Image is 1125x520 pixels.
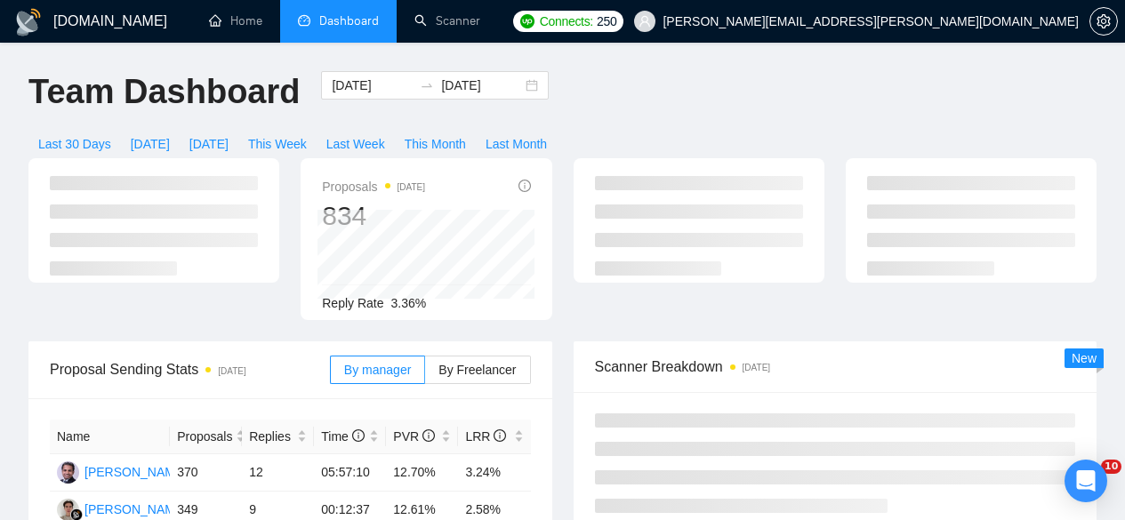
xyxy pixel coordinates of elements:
span: 10 [1101,460,1121,474]
button: [DATE] [180,130,238,158]
span: Last 30 Days [38,134,111,154]
span: info-circle [518,180,531,192]
span: setting [1090,14,1117,28]
span: user [639,15,651,28]
span: Last Month [486,134,547,154]
span: By manager [344,363,411,377]
time: [DATE] [743,363,770,372]
span: This Week [248,134,307,154]
td: 370 [170,454,242,492]
span: [DATE] [189,134,229,154]
td: 3.24% [458,454,530,492]
a: setting [1089,14,1118,28]
span: Time [321,429,364,444]
span: Reply Rate [322,296,383,310]
a: homeHome [209,13,262,28]
span: dashboard [298,14,310,27]
a: RG[PERSON_NAME] [57,501,187,516]
span: Proposal Sending Stats [50,358,330,380]
input: Start date [332,76,413,95]
span: Replies [249,427,293,446]
span: By Freelancer [438,363,516,377]
td: 05:57:10 [314,454,386,492]
time: [DATE] [398,182,425,192]
td: 12 [242,454,314,492]
button: setting [1089,7,1118,36]
img: logo [14,8,43,36]
span: Last Week [326,134,385,154]
span: swap-right [420,78,434,92]
span: [DATE] [131,134,170,154]
span: PVR [393,429,435,444]
span: This Month [405,134,466,154]
button: This Month [395,130,476,158]
span: info-circle [352,429,365,442]
button: Last Month [476,130,557,158]
span: LRR [465,429,506,444]
div: [PERSON_NAME] [84,462,187,482]
td: 12.70% [386,454,458,492]
span: Proposals [177,427,232,446]
th: Name [50,420,170,454]
time: [DATE] [218,366,245,376]
button: [DATE] [121,130,180,158]
div: [PERSON_NAME] [84,500,187,519]
img: NS [57,461,79,484]
div: Open Intercom Messenger [1065,460,1107,502]
span: New [1072,351,1097,365]
span: Dashboard [319,13,379,28]
img: upwork-logo.png [520,14,534,28]
span: info-circle [494,429,506,442]
span: 3.36% [391,296,427,310]
button: Last Week [317,130,395,158]
th: Replies [242,420,314,454]
button: Last 30 Days [28,130,121,158]
span: Scanner Breakdown [595,356,1076,378]
span: Connects: [540,12,593,31]
th: Proposals [170,420,242,454]
a: searchScanner [414,13,480,28]
h1: Team Dashboard [28,71,300,113]
span: to [420,78,434,92]
div: 834 [322,199,425,233]
input: End date [441,76,522,95]
a: NS[PERSON_NAME] [57,464,187,478]
span: Proposals [322,176,425,197]
button: This Week [238,130,317,158]
span: 250 [597,12,616,31]
span: info-circle [422,429,435,442]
